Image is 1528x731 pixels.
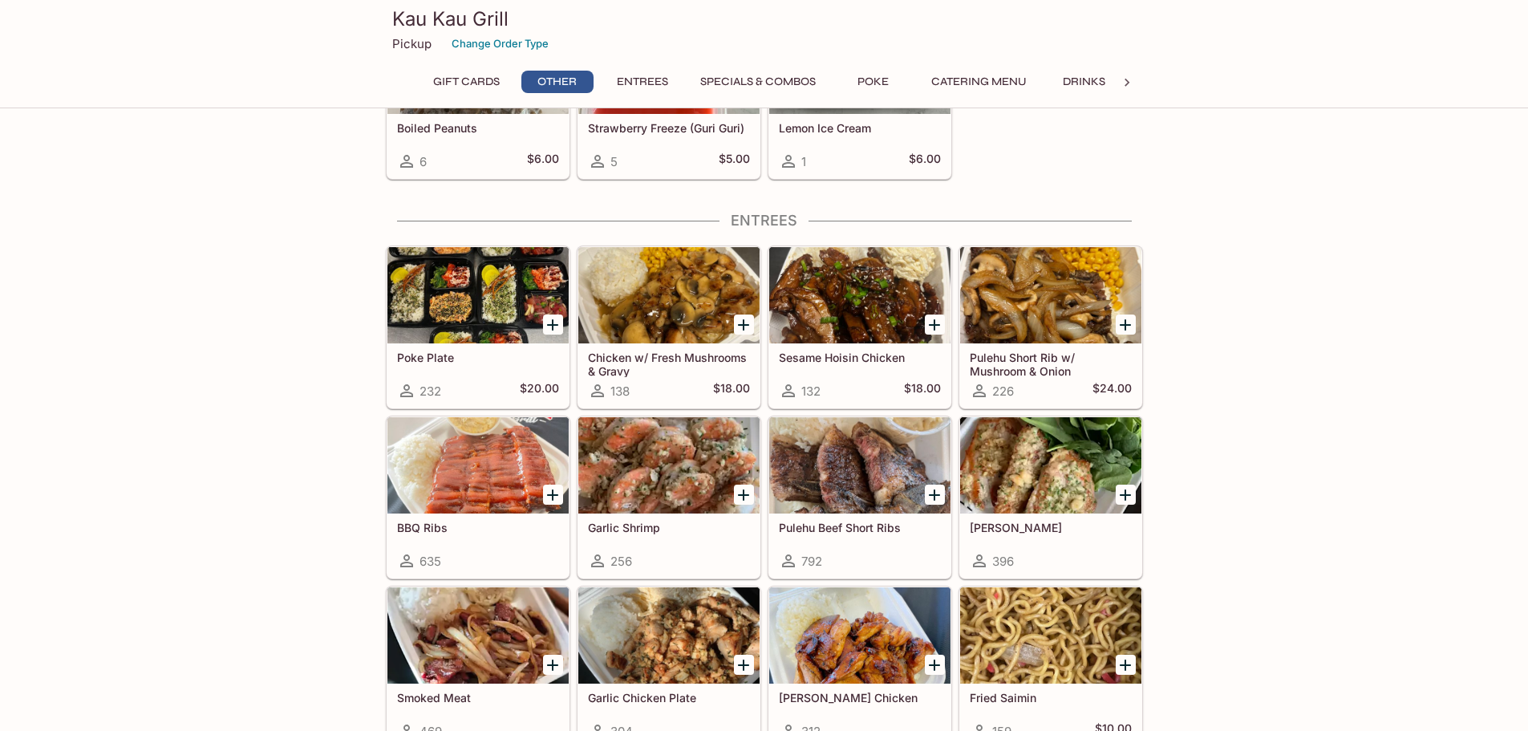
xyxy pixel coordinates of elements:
[387,417,569,514] div: BBQ Ribs
[543,655,563,675] button: Add Smoked Meat
[419,554,441,569] span: 635
[397,121,559,135] h5: Boiled Peanuts
[578,417,760,514] div: Garlic Shrimp
[691,71,825,93] button: Specials & Combos
[578,18,760,114] div: Strawberry Freeze (Guri Guri)
[419,384,441,399] span: 232
[386,212,1143,229] h4: Entrees
[801,154,806,169] span: 1
[1092,381,1132,400] h5: $24.00
[837,71,910,93] button: Poke
[578,587,760,684] div: Garlic Chicken Plate
[779,351,941,364] h5: Sesame Hoisin Chicken
[959,416,1142,579] a: [PERSON_NAME]396
[578,416,760,579] a: Garlic Shrimp256
[387,247,569,343] div: Poke Plate
[606,71,679,93] button: Entrees
[578,246,760,408] a: Chicken w/ Fresh Mushrooms & Gravy138$18.00
[769,18,950,114] div: Lemon Ice Cream
[970,351,1132,377] h5: Pulehu Short Rib w/ Mushroom & Onion
[588,691,750,705] h5: Garlic Chicken Plate
[387,416,569,579] a: BBQ Ribs635
[779,691,941,705] h5: [PERSON_NAME] Chicken
[543,485,563,505] button: Add BBQ Ribs
[922,71,1036,93] button: Catering Menu
[959,246,1142,408] a: Pulehu Short Rib w/ Mushroom & Onion226$24.00
[387,246,569,408] a: Poke Plate232$20.00
[397,351,559,364] h5: Poke Plate
[610,384,630,399] span: 138
[960,247,1141,343] div: Pulehu Short Rib w/ Mushroom & Onion
[769,247,950,343] div: Sesame Hoisin Chicken
[925,485,945,505] button: Add Pulehu Beef Short Ribs
[397,521,559,534] h5: BBQ Ribs
[970,521,1132,534] h5: [PERSON_NAME]
[719,152,750,171] h5: $5.00
[424,71,509,93] button: Gift Cards
[970,691,1132,705] h5: Fried Saimin
[392,6,1137,31] h3: Kau Kau Grill
[578,247,760,343] div: Chicken w/ Fresh Mushrooms & Gravy
[387,18,569,114] div: Boiled Peanuts
[419,154,427,169] span: 6
[925,315,945,335] button: Add Sesame Hoisin Chicken
[588,351,750,377] h5: Chicken w/ Fresh Mushrooms & Gravy
[925,655,945,675] button: Add Teri Chicken
[1116,655,1136,675] button: Add Fried Saimin
[713,381,750,400] h5: $18.00
[734,655,754,675] button: Add Garlic Chicken Plate
[909,152,941,171] h5: $6.00
[768,416,951,579] a: Pulehu Beef Short Ribs792
[444,31,556,56] button: Change Order Type
[768,246,951,408] a: Sesame Hoisin Chicken132$18.00
[1116,315,1136,335] button: Add Pulehu Short Rib w/ Mushroom & Onion
[397,691,559,705] h5: Smoked Meat
[520,381,559,400] h5: $20.00
[734,315,754,335] button: Add Chicken w/ Fresh Mushrooms & Gravy
[992,384,1014,399] span: 226
[801,384,821,399] span: 132
[610,154,618,169] span: 5
[769,587,950,684] div: Teri Chicken
[610,554,632,569] span: 256
[527,152,559,171] h5: $6.00
[769,417,950,514] div: Pulehu Beef Short Ribs
[588,121,750,135] h5: Strawberry Freeze (Guri Guri)
[1116,485,1136,505] button: Add Garlic Ahi
[387,587,569,684] div: Smoked Meat
[992,554,1014,569] span: 396
[543,315,563,335] button: Add Poke Plate
[779,521,941,534] h5: Pulehu Beef Short Ribs
[960,587,1141,684] div: Fried Saimin
[801,554,822,569] span: 792
[1048,71,1121,93] button: Drinks
[779,121,941,135] h5: Lemon Ice Cream
[734,485,754,505] button: Add Garlic Shrimp
[392,36,432,51] p: Pickup
[904,381,941,400] h5: $18.00
[521,71,594,93] button: Other
[588,521,750,534] h5: Garlic Shrimp
[960,417,1141,514] div: Garlic Ahi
